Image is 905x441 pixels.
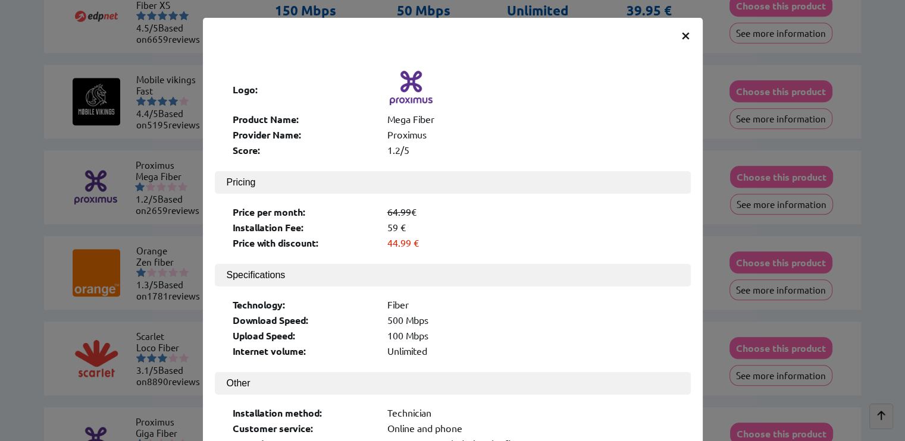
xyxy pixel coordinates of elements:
[233,298,375,311] div: Technology:
[233,144,375,156] div: Score:
[215,372,691,395] button: Other
[387,298,673,311] div: Fiber
[233,314,375,326] div: Download Speed:
[387,407,673,419] div: Technician
[233,128,375,141] div: Provider Name:
[215,264,691,286] button: Specifications
[387,64,435,112] img: Logo of Proximus
[233,329,375,342] div: Upload Speed:
[233,237,375,249] div: Price with discount:
[387,422,673,434] div: Online and phone
[387,221,673,234] div: 59 €
[215,171,691,194] button: Pricing
[387,329,673,342] div: 100 Mbps
[233,345,375,357] div: Internet volume:
[387,237,673,248] div: 44.99 €
[233,407,375,419] div: Installation method:
[233,113,375,125] div: Product Name:
[387,206,411,218] s: 64.99
[387,345,673,357] div: Unlimited
[387,128,673,141] div: Proximus
[387,113,673,125] div: Mega Fiber
[681,24,691,45] span: ×
[387,144,673,156] div: 1.2/5
[387,314,673,326] div: 500 Mbps
[233,221,375,234] div: Installation Fee:
[233,83,258,96] b: Logo:
[233,206,375,218] div: Price per month:
[387,206,673,218] div: €
[233,422,375,434] div: Customer service:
